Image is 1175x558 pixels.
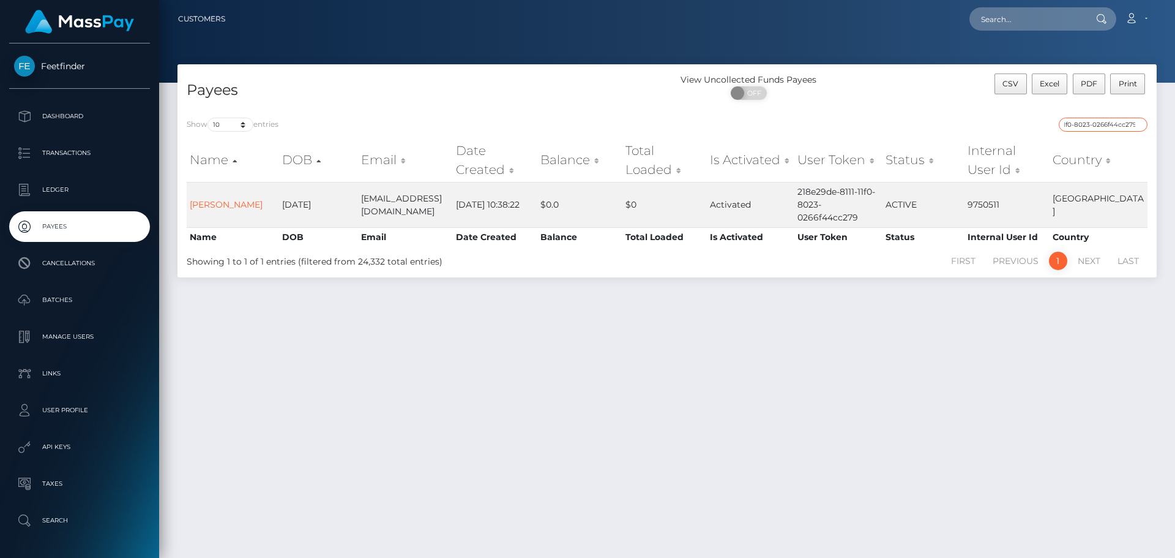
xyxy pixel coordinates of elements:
p: Payees [14,217,145,236]
td: [DATE] 10:38:22 [453,182,538,227]
input: Search... [969,7,1084,31]
a: Customers [178,6,225,32]
label: Show entries [187,118,278,132]
a: Batches [9,285,150,315]
th: Balance: activate to sort column ascending [537,138,622,182]
a: API Keys [9,432,150,462]
div: Showing 1 to 1 of 1 entries (filtered from 24,332 total entries) [187,251,576,268]
th: Balance [537,227,622,247]
th: Date Created: activate to sort column ascending [453,138,538,182]
p: Manage Users [14,328,145,346]
td: [GEOGRAPHIC_DATA] [1050,182,1147,227]
p: Search [14,511,145,530]
a: Search [9,505,150,536]
p: Ledger [14,181,145,199]
a: [PERSON_NAME] [190,199,263,210]
a: Taxes [9,469,150,499]
td: $0 [622,182,707,227]
td: $0.0 [537,182,622,227]
span: Print [1119,79,1137,88]
th: DOB: activate to sort column descending [279,138,358,182]
th: Internal User Id [964,227,1049,247]
th: Email: activate to sort column ascending [358,138,453,182]
th: User Token [794,227,883,247]
th: Email [358,227,453,247]
span: Excel [1040,79,1059,88]
select: Showentries [207,118,253,132]
td: [DATE] [279,182,358,227]
p: Taxes [14,475,145,493]
a: Cancellations [9,248,150,279]
th: Is Activated: activate to sort column ascending [707,138,794,182]
span: OFF [737,86,768,100]
p: Transactions [14,144,145,162]
a: Payees [9,211,150,242]
th: Total Loaded: activate to sort column ascending [622,138,707,182]
span: CSV [1002,79,1018,88]
a: Ledger [9,175,150,205]
p: API Keys [14,438,145,456]
span: Feetfinder [9,61,150,72]
p: Cancellations [14,254,145,273]
img: MassPay Logo [25,10,134,34]
th: Status: activate to sort column ascending [882,138,964,182]
p: Links [14,364,145,383]
th: Date Created [453,227,538,247]
h4: Payees [187,80,658,101]
th: Country: activate to sort column ascending [1050,138,1147,182]
button: Print [1110,74,1145,94]
td: [EMAIL_ADDRESS][DOMAIN_NAME] [358,182,453,227]
button: Excel [1032,74,1068,94]
a: Links [9,358,150,389]
td: 218e29de-8111-11f0-8023-0266f44cc279 [794,182,883,227]
th: Is Activated [707,227,794,247]
th: Internal User Id: activate to sort column ascending [964,138,1049,182]
th: Status [882,227,964,247]
input: Search transactions [1059,118,1147,132]
button: CSV [994,74,1027,94]
td: Activated [707,182,794,227]
th: Name: activate to sort column ascending [187,138,279,182]
span: PDF [1081,79,1097,88]
a: Transactions [9,138,150,168]
p: User Profile [14,401,145,420]
p: Batches [14,291,145,309]
th: DOB [279,227,358,247]
img: Feetfinder [14,56,35,77]
td: 9750511 [964,182,1049,227]
td: ACTIVE [882,182,964,227]
a: User Profile [9,395,150,426]
p: Dashboard [14,107,145,126]
a: Dashboard [9,101,150,132]
a: 1 [1049,252,1067,270]
th: Name [187,227,279,247]
th: User Token: activate to sort column ascending [794,138,883,182]
a: Manage Users [9,322,150,352]
th: Total Loaded [622,227,707,247]
th: Country [1050,227,1147,247]
div: View Uncollected Funds Payees [667,74,830,86]
button: PDF [1073,74,1106,94]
